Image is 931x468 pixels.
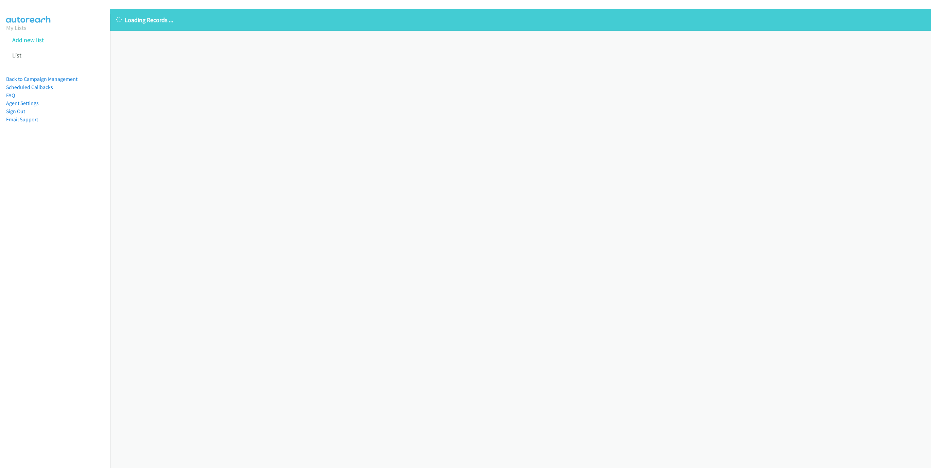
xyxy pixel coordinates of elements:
a: My Lists [6,24,27,32]
a: Back to Campaign Management [6,76,77,82]
a: Scheduled Callbacks [6,84,53,90]
a: FAQ [6,92,15,99]
p: Loading Records ... [116,15,925,24]
a: Add new list [12,36,44,44]
a: Email Support [6,116,38,123]
a: List [12,51,21,59]
a: Agent Settings [6,100,39,106]
a: Sign Out [6,108,25,115]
